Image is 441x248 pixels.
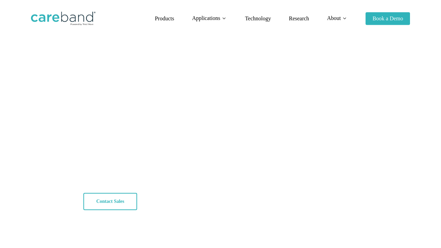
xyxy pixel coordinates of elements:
span: Technology [245,15,271,21]
a: Contact Sales [83,193,137,210]
span: Contact Sales [96,198,124,205]
a: Products [155,16,174,21]
img: CareBand [31,12,95,25]
a: About [327,15,348,21]
a: Research [289,16,309,21]
a: Technology [245,16,271,21]
span: Book a Demo [372,15,403,21]
span: About [327,15,341,21]
span: Research [289,15,309,21]
a: Applications [192,15,227,21]
span: Applications [192,15,220,21]
a: Book a Demo [366,16,410,21]
span: Products [155,15,174,21]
